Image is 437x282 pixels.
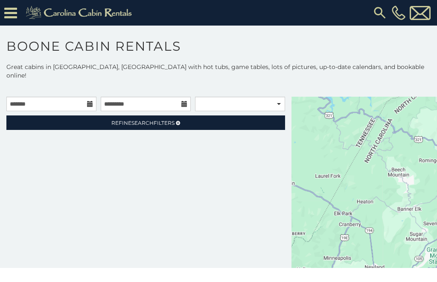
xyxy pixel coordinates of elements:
span: Search [131,120,154,126]
span: Refine Filters [111,120,175,126]
img: Khaki-logo.png [21,4,139,21]
img: search-regular.svg [372,5,387,20]
a: RefineSearchFilters [6,115,285,130]
a: [PHONE_NUMBER] [390,6,408,20]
